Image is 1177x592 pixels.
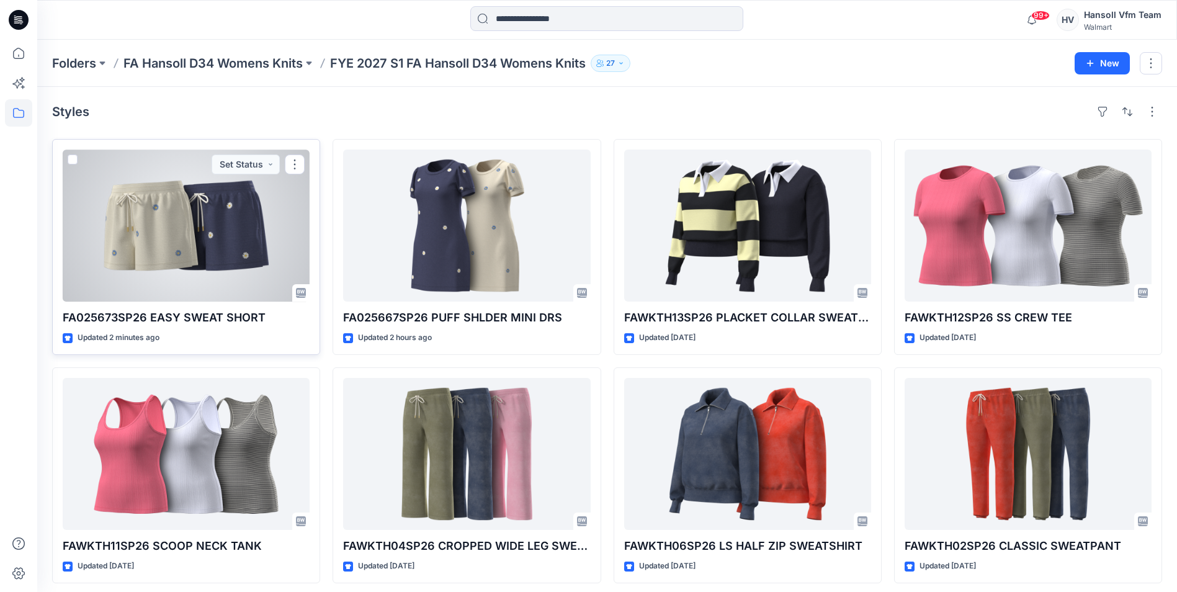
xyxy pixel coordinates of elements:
h4: Styles [52,104,89,119]
p: FAWKTH02SP26 CLASSIC SWEATPANT [905,537,1152,555]
p: Updated [DATE] [639,331,696,344]
p: FA025667SP26 PUFF SHLDER MINI DRS [343,309,590,326]
div: HV [1057,9,1079,31]
p: 27 [606,56,615,70]
a: Folders [52,55,96,72]
p: FAWKTH04SP26 CROPPED WIDE LEG SWEATPANT OPT [343,537,590,555]
p: Updated [DATE] [639,560,696,573]
a: FAWKTH02SP26 CLASSIC SWEATPANT [905,378,1152,530]
p: Updated [DATE] [920,560,976,573]
p: Updated [DATE] [78,560,134,573]
a: FA025667SP26 PUFF SHLDER MINI DRS [343,150,590,302]
p: Updated [DATE] [920,331,976,344]
span: 99+ [1031,11,1050,20]
a: FAWKTH12SP26 SS CREW TEE [905,150,1152,302]
p: Updated [DATE] [358,560,414,573]
p: FAWKTH12SP26 SS CREW TEE [905,309,1152,326]
a: FAWKTH04SP26 CROPPED WIDE LEG SWEATPANT OPT [343,378,590,530]
p: FA025673SP26 EASY SWEAT SHORT [63,309,310,326]
p: FAWKTH11SP26 SCOOP NECK TANK [63,537,310,555]
button: 27 [591,55,630,72]
p: FAWKTH06SP26 LS HALF ZIP SWEATSHIRT [624,537,871,555]
p: FAWKTH13SP26 PLACKET COLLAR SWEATSHIRT [624,309,871,326]
button: New [1075,52,1130,74]
div: Walmart [1084,22,1161,32]
p: Updated 2 minutes ago [78,331,159,344]
a: FA Hansoll D34 Womens Knits [123,55,303,72]
p: FYE 2027 S1 FA Hansoll D34 Womens Knits [330,55,586,72]
a: FAWKTH13SP26 PLACKET COLLAR SWEATSHIRT [624,150,871,302]
a: FAWKTH11SP26 SCOOP NECK TANK [63,378,310,530]
a: FAWKTH06SP26 LS HALF ZIP SWEATSHIRT [624,378,871,530]
a: FA025673SP26 EASY SWEAT SHORT [63,150,310,302]
div: Hansoll Vfm Team [1084,7,1161,22]
p: Updated 2 hours ago [358,331,432,344]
